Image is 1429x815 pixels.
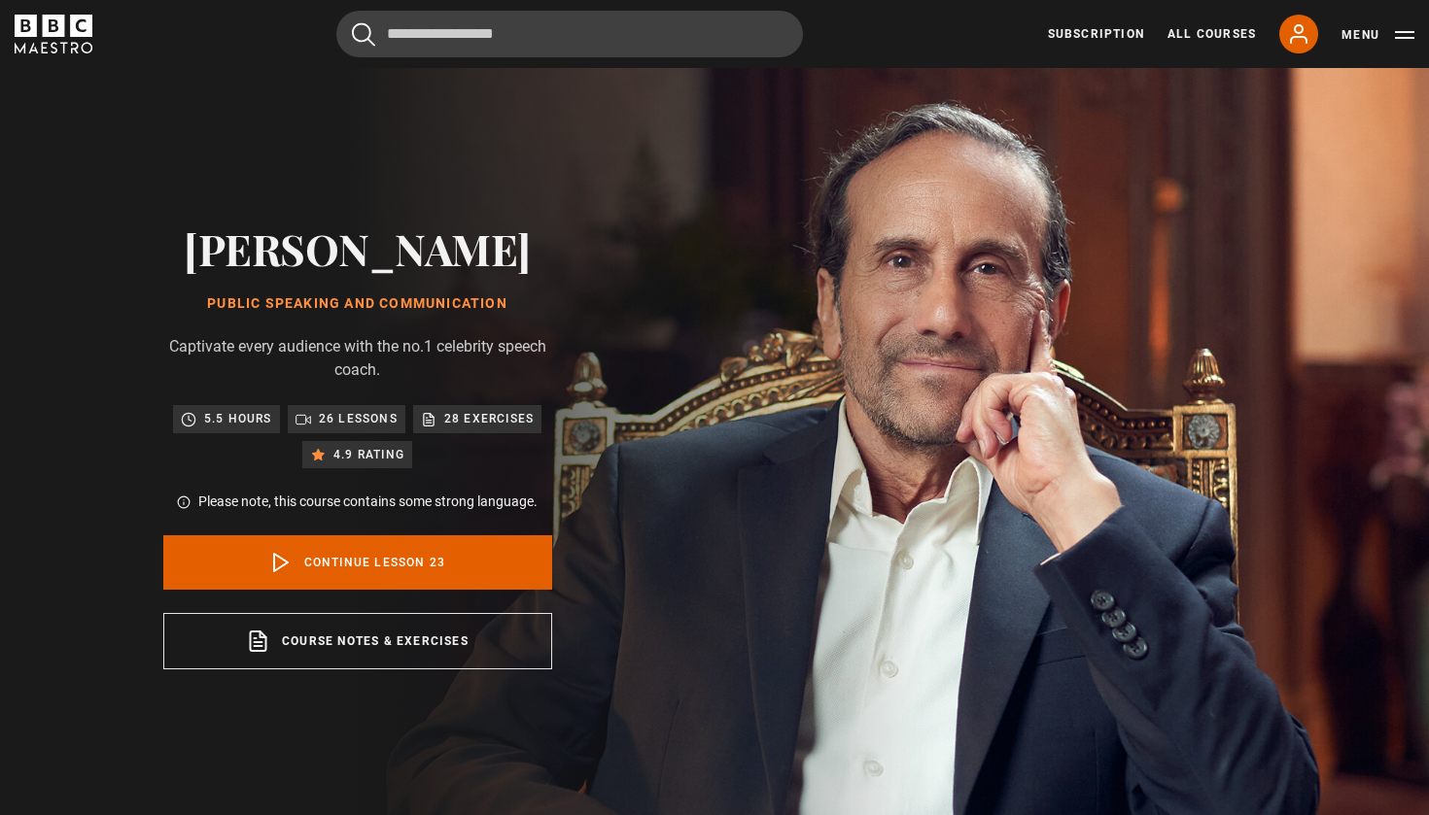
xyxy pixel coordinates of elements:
[163,335,552,382] p: Captivate every audience with the no.1 celebrity speech coach.
[1168,25,1256,43] a: All Courses
[336,11,803,57] input: Search
[319,409,398,428] p: 26 lessons
[163,223,552,273] h2: [PERSON_NAME]
[163,535,552,590] a: Continue lesson 23
[352,22,375,47] button: Submit the search query
[1342,25,1414,45] button: Toggle navigation
[163,613,552,669] a: Course notes & exercises
[1048,25,1144,43] a: Subscription
[204,409,272,428] p: 5.5 hours
[333,445,404,464] p: 4.9 rating
[444,409,534,428] p: 28 exercises
[163,296,552,312] h1: Public Speaking and Communication
[15,15,92,53] svg: BBC Maestro
[198,492,538,512] p: Please note, this course contains some strong language.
